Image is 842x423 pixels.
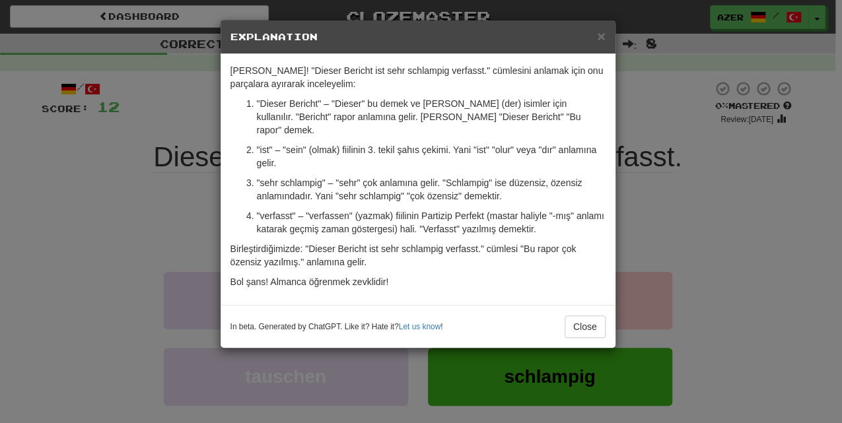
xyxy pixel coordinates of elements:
button: Close [597,29,605,43]
p: "verfasst" – "verfassen" (yazmak) fiilinin Partizip Perfekt (mastar haliyle "-mış" anlamı katarak... [257,209,606,236]
p: [PERSON_NAME]! "Dieser Bericht ist sehr schlampig verfasst." cümlesini anlamak için onu parçalara... [230,64,606,90]
h5: Explanation [230,30,606,44]
p: "sehr schlampig" – "sehr" çok anlamına gelir. "Schlampig" ise düzensiz, özensiz anlamındadır. Yan... [257,176,606,203]
p: Birleştirdiğimizde: "Dieser Bericht ist sehr schlampig verfasst." cümlesi "Bu rapor çok özensiz y... [230,242,606,269]
span: × [597,28,605,44]
a: Let us know [399,322,440,331]
small: In beta. Generated by ChatGPT. Like it? Hate it? ! [230,321,443,333]
button: Close [565,315,606,338]
p: "Dieser Bericht" – "Dieser" bu demek ve [PERSON_NAME] (der) isimler için kullanılır. "Bericht" ra... [257,97,606,137]
p: "ist" – "sein" (olmak) fiilinin 3. tekil şahıs çekimi. Yani "ist" "olur" veya "dır" anlamına gelir. [257,143,606,170]
p: Bol şans! Almanca öğrenmek zevklidir! [230,275,606,288]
